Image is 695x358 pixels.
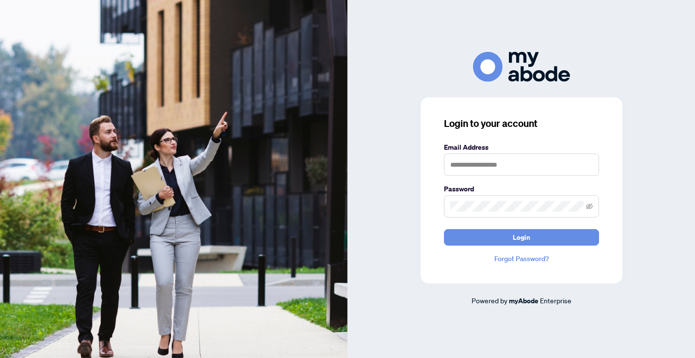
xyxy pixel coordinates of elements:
span: Powered by [472,296,507,305]
h3: Login to your account [444,117,599,130]
label: Email Address [444,142,599,153]
img: ma-logo [473,52,570,81]
span: Enterprise [540,296,571,305]
a: myAbode [509,296,538,306]
span: eye-invisible [586,203,593,210]
button: Login [444,229,599,246]
span: Login [513,230,530,245]
a: Forgot Password? [444,253,599,264]
label: Password [444,184,599,194]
